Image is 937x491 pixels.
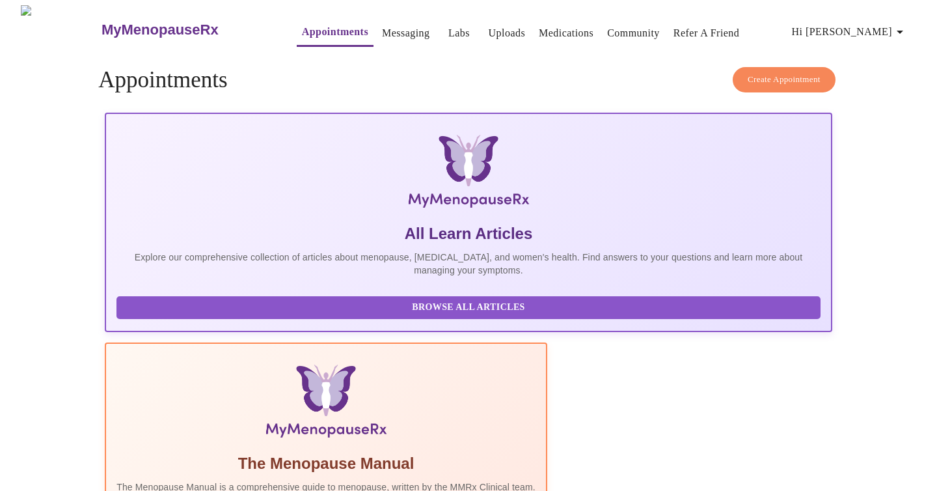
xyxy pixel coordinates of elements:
a: Uploads [489,24,526,42]
button: Hi [PERSON_NAME] [787,19,913,45]
button: Medications [534,20,599,46]
button: Labs [439,20,480,46]
button: Messaging [377,20,435,46]
a: Appointments [302,23,368,41]
a: Messaging [382,24,429,42]
button: Appointments [297,19,373,47]
button: Browse All Articles [116,296,821,319]
h4: Appointments [98,67,839,93]
span: Hi [PERSON_NAME] [792,23,908,41]
span: Create Appointment [748,72,821,87]
a: Labs [448,24,470,42]
a: Browse All Articles [116,301,824,312]
img: MyMenopauseRx Logo [21,5,100,54]
button: Uploads [483,20,531,46]
span: Browse All Articles [129,300,808,316]
button: Community [602,20,665,46]
img: Menopause Manual [183,365,468,443]
img: MyMenopauseRx Logo [226,135,711,213]
a: MyMenopauseRx [100,7,270,53]
p: Explore our comprehensive collection of articles about menopause, [MEDICAL_DATA], and women's hea... [116,251,821,277]
a: Community [607,24,660,42]
a: Refer a Friend [673,24,740,42]
h5: All Learn Articles [116,223,821,244]
h3: MyMenopauseRx [102,21,219,38]
button: Create Appointment [733,67,835,92]
button: Refer a Friend [668,20,745,46]
h5: The Menopause Manual [116,453,536,474]
a: Medications [539,24,593,42]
